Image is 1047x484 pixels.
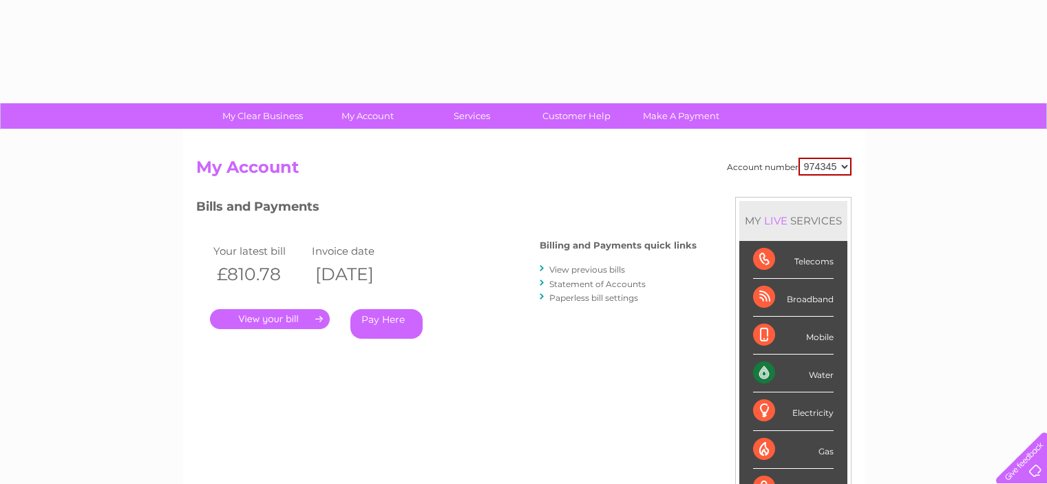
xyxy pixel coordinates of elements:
a: Make A Payment [624,103,738,129]
div: Gas [753,431,834,469]
div: Mobile [753,317,834,355]
div: Broadband [753,279,834,317]
a: Pay Here [350,309,423,339]
div: Telecoms [753,241,834,279]
a: My Account [310,103,424,129]
a: View previous bills [549,264,625,275]
h2: My Account [196,158,852,184]
a: Statement of Accounts [549,279,646,289]
a: Services [415,103,529,129]
div: LIVE [761,214,790,227]
h3: Bills and Payments [196,197,697,221]
div: MY SERVICES [739,201,847,240]
a: Customer Help [520,103,633,129]
td: Invoice date [308,242,408,260]
div: Water [753,355,834,392]
h4: Billing and Payments quick links [540,240,697,251]
td: Your latest bill [210,242,309,260]
a: Paperless bill settings [549,293,638,303]
div: Electricity [753,392,834,430]
a: . [210,309,330,329]
th: [DATE] [308,260,408,288]
th: £810.78 [210,260,309,288]
a: My Clear Business [206,103,319,129]
div: Account number [727,158,852,176]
